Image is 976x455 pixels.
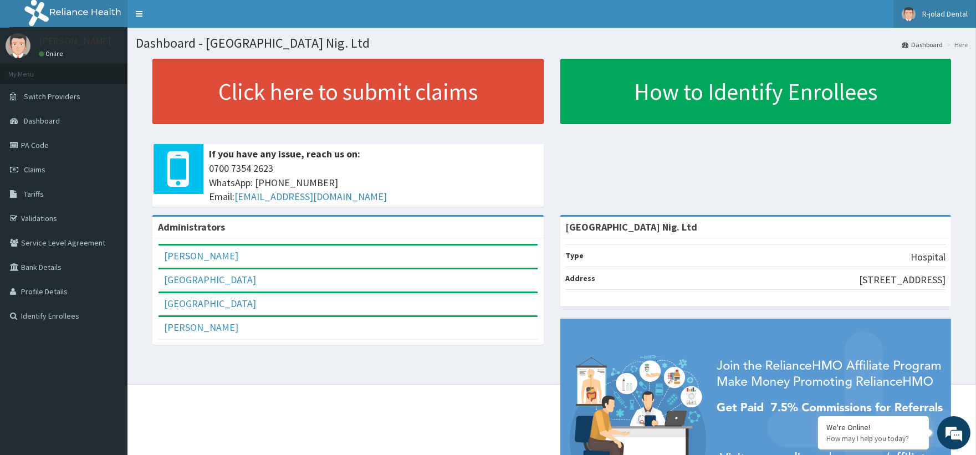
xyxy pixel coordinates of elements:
[209,161,538,204] span: 0700 7354 2623 WhatsApp: [PHONE_NUMBER] Email:
[234,190,387,203] a: [EMAIL_ADDRESS][DOMAIN_NAME]
[39,50,65,58] a: Online
[24,91,80,101] span: Switch Providers
[826,434,921,443] p: How may I help you today?
[902,40,943,49] a: Dashboard
[182,6,208,32] div: Minimize live chat window
[24,189,44,199] span: Tariffs
[826,422,921,432] div: We're Online!
[21,55,45,83] img: d_794563401_company_1708531726252_794563401
[152,59,544,124] a: Click here to submit claims
[944,40,968,49] li: Here
[911,250,946,264] p: Hospital
[39,36,111,46] p: [PERSON_NAME]
[566,273,596,283] b: Address
[6,303,211,341] textarea: Type your message and hit 'Enter'
[922,9,968,19] span: R-jolad Dental
[64,140,153,252] span: We're online!
[6,33,30,58] img: User Image
[209,147,360,160] b: If you have any issue, reach us on:
[164,321,238,334] a: [PERSON_NAME]
[24,165,45,175] span: Claims
[560,59,952,124] a: How to Identify Enrollees
[136,36,968,50] h1: Dashboard - [GEOGRAPHIC_DATA] Nig. Ltd
[24,116,60,126] span: Dashboard
[902,7,916,21] img: User Image
[859,273,946,287] p: [STREET_ADDRESS]
[566,250,584,260] b: Type
[164,297,256,310] a: [GEOGRAPHIC_DATA]
[158,221,225,233] b: Administrators
[566,221,698,233] strong: [GEOGRAPHIC_DATA] Nig. Ltd
[164,273,256,286] a: [GEOGRAPHIC_DATA]
[58,62,186,76] div: Chat with us now
[164,249,238,262] a: [PERSON_NAME]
